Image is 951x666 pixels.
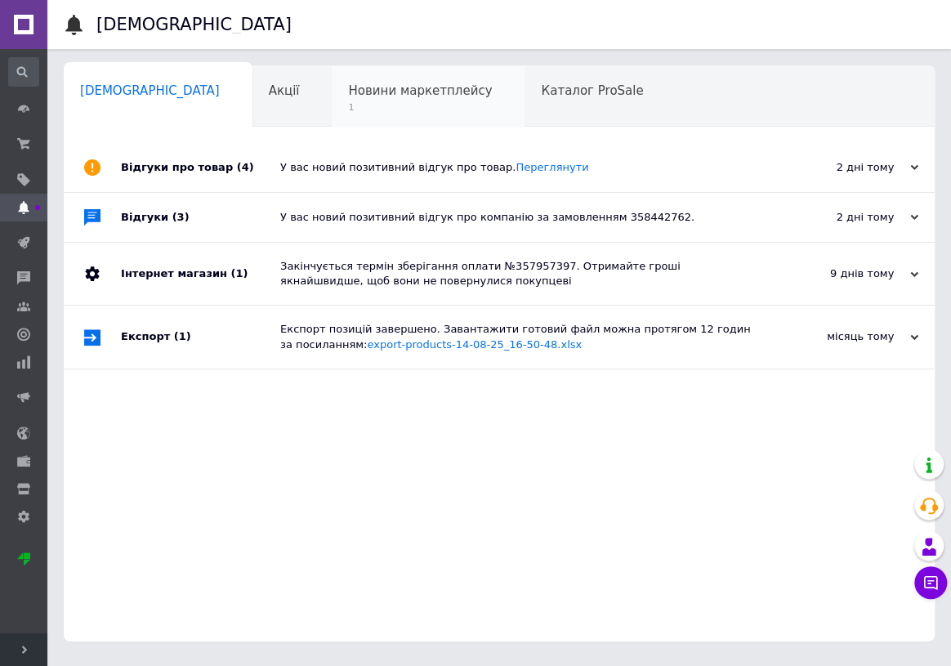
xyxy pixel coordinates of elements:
div: Експорт [121,306,280,368]
div: Відгуки [121,193,280,242]
div: Відгуки про товар [121,143,280,192]
div: У вас новий позитивний відгук про компанію за замовленням 358442762. [280,210,755,225]
a: export-products-14-08-25_16-50-48.xlsx [367,338,582,351]
div: У вас новий позитивний відгук про товар. [280,160,755,175]
span: [DEMOGRAPHIC_DATA] [80,83,220,98]
span: (1) [230,267,248,279]
span: Акції [269,83,300,98]
div: 2 дні тому [755,160,918,175]
h1: [DEMOGRAPHIC_DATA] [96,15,292,34]
div: Інтернет магазин [121,243,280,305]
div: 2 дні тому [755,210,918,225]
div: Закінчується термін зберігання оплати №357957397. Отримайте гроші якнайшвидше, щоб вони не поверн... [280,259,755,288]
div: Експорт позицій завершено. Завантажити готовий файл можна протягом 12 годин за посиланням: [280,322,755,351]
div: 9 днів тому [755,266,918,281]
span: (3) [172,211,190,223]
span: Новини маркетплейсу [348,83,492,98]
a: Переглянути [516,161,588,173]
button: Чат з покупцем [914,566,947,599]
span: 1 [348,101,492,114]
div: місяць тому [755,329,918,344]
span: Каталог ProSale [541,83,643,98]
span: (1) [174,330,191,342]
span: (4) [237,161,254,173]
